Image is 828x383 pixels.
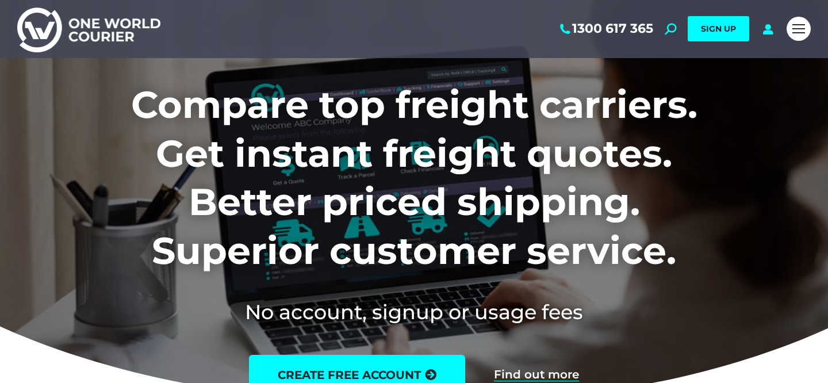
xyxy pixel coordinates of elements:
[17,6,160,52] img: One World Courier
[55,81,773,275] h1: Compare top freight carriers. Get instant freight quotes. Better priced shipping. Superior custom...
[787,17,811,41] a: Mobile menu icon
[494,369,579,381] a: Find out more
[701,24,736,34] span: SIGN UP
[688,16,749,41] a: SIGN UP
[55,298,773,326] h2: No account, signup or usage fees
[558,21,653,36] a: 1300 617 365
